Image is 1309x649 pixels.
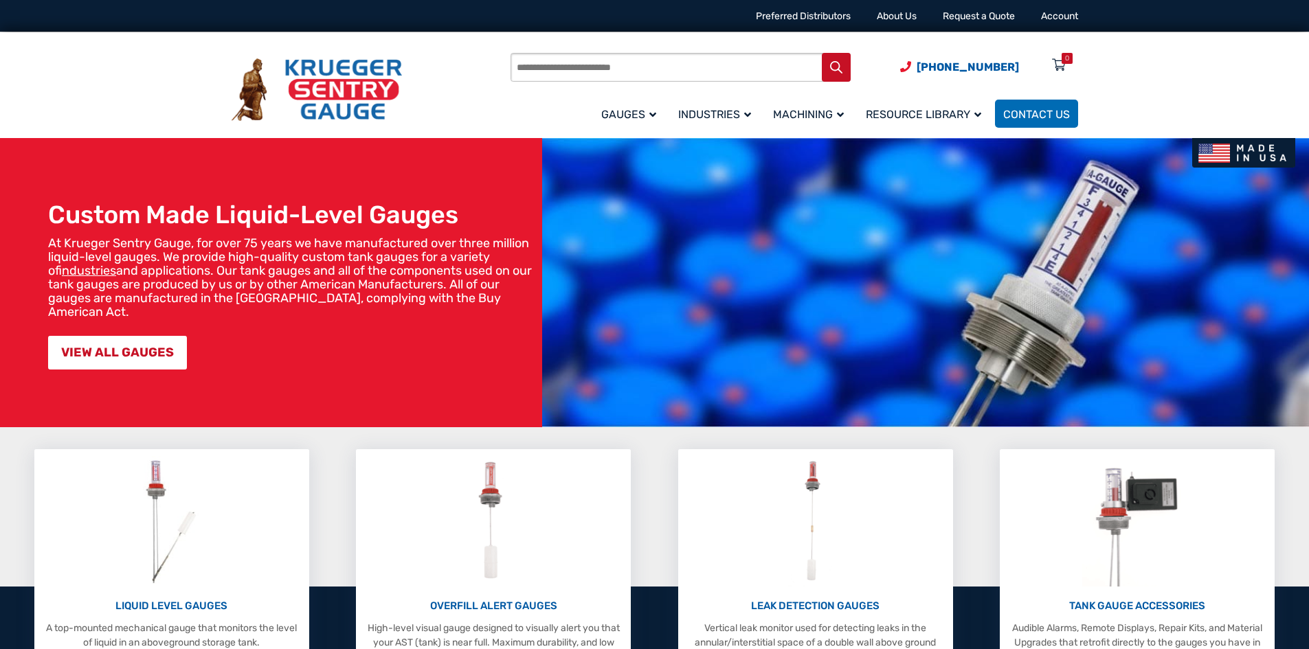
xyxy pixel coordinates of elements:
[363,598,624,614] p: OVERFILL ALERT GAUGES
[463,456,524,587] img: Overfill Alert Gauges
[232,58,402,122] img: Krueger Sentry Gauge
[48,200,535,229] h1: Custom Made Liquid-Level Gauges
[1003,108,1070,121] span: Contact Us
[48,236,535,319] p: At Krueger Sentry Gauge, for over 75 years we have manufactured over three million liquid-level g...
[765,98,858,130] a: Machining
[41,598,302,614] p: LIQUID LEVEL GAUGES
[1041,10,1078,22] a: Account
[943,10,1015,22] a: Request a Quote
[917,60,1019,73] span: [PHONE_NUMBER]
[773,108,844,121] span: Machining
[601,108,656,121] span: Gauges
[62,263,116,278] a: industries
[1007,598,1268,614] p: TANK GAUGE ACCESSORIES
[866,108,981,121] span: Resource Library
[670,98,765,130] a: Industries
[858,98,995,130] a: Resource Library
[1065,53,1069,64] div: 0
[48,336,187,369] a: VIEW ALL GAUGES
[135,456,208,587] img: Liquid Level Gauges
[1192,138,1295,168] img: Made In USA
[685,598,946,614] p: LEAK DETECTION GAUGES
[995,100,1078,128] a: Contact Us
[1082,456,1193,587] img: Tank Gauge Accessories
[542,138,1309,427] img: bg_hero_bannerksentry
[678,108,751,121] span: Industries
[877,10,917,22] a: About Us
[593,98,670,130] a: Gauges
[788,456,842,587] img: Leak Detection Gauges
[900,58,1019,76] a: Phone Number (920) 434-8860
[756,10,851,22] a: Preferred Distributors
